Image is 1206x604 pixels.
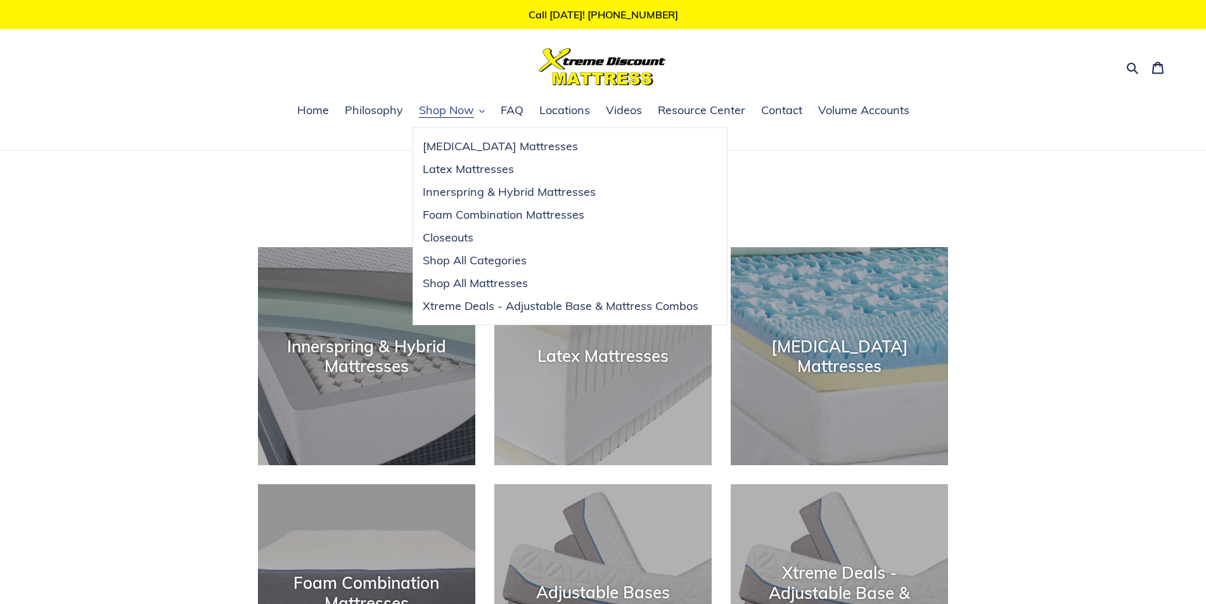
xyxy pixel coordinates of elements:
[494,247,712,465] a: Latex Mattresses
[755,101,809,120] a: Contact
[423,299,698,314] span: Xtreme Deals - Adjustable Base & Mattress Combos
[413,101,491,120] button: Shop Now
[731,247,948,465] a: [MEDICAL_DATA] Mattresses
[423,184,596,200] span: Innerspring & Hybrid Mattresses
[812,101,916,120] a: Volume Accounts
[731,337,948,376] div: [MEDICAL_DATA] Mattresses
[413,249,708,272] a: Shop All Categories
[291,101,335,120] a: Home
[494,583,712,603] div: Adjustable Bases
[413,295,708,318] a: Xtreme Deals - Adjustable Base & Mattress Combos
[533,101,596,120] a: Locations
[258,247,475,465] a: Innerspring & Hybrid Mattresses
[419,103,474,118] span: Shop Now
[761,103,802,118] span: Contact
[651,101,752,120] a: Resource Center
[258,337,475,376] div: Innerspring & Hybrid Mattresses
[818,103,909,118] span: Volume Accounts
[297,103,329,118] span: Home
[338,101,409,120] a: Philosophy
[423,139,578,154] span: [MEDICAL_DATA] Mattresses
[494,101,530,120] a: FAQ
[258,186,949,212] h1: Collections
[658,103,745,118] span: Resource Center
[345,103,403,118] span: Philosophy
[413,135,708,158] a: [MEDICAL_DATA] Mattresses
[539,48,666,86] img: Xtreme Discount Mattress
[423,230,473,245] span: Closeouts
[413,203,708,226] a: Foam Combination Mattresses
[423,207,584,222] span: Foam Combination Mattresses
[423,276,528,291] span: Shop All Mattresses
[494,347,712,366] div: Latex Mattresses
[539,103,590,118] span: Locations
[600,101,648,120] a: Videos
[423,162,514,177] span: Latex Mattresses
[413,181,708,203] a: Innerspring & Hybrid Mattresses
[606,103,642,118] span: Videos
[413,158,708,181] a: Latex Mattresses
[413,272,708,295] a: Shop All Mattresses
[413,226,708,249] a: Closeouts
[501,103,523,118] span: FAQ
[423,253,527,268] span: Shop All Categories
